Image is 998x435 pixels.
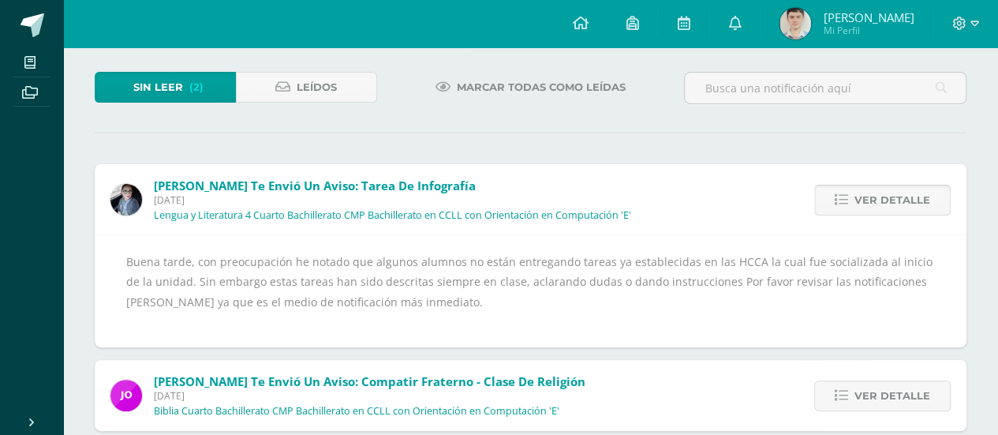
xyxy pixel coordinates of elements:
[154,405,559,418] p: Biblia Cuarto Bachillerato CMP Bachillerato en CCLL con Orientación en Computación 'E'
[154,373,585,389] span: [PERSON_NAME] te envió un aviso: Compatir fraterno - clase de religión
[779,8,811,39] img: dd2fdfd14f22c95c8b71975986d73a17.png
[154,193,631,207] span: [DATE]
[457,73,626,102] span: Marcar todas como leídas
[236,72,377,103] a: Leídos
[823,9,914,25] span: [PERSON_NAME]
[854,186,930,215] span: Ver detalle
[126,252,935,332] div: Buena tarde, con preocupación he notado que algunos alumnos no están entregando tareas ya estable...
[110,184,142,216] img: 702136d6d401d1cd4ce1c6f6778c2e49.png
[154,178,476,193] span: [PERSON_NAME] te envió un aviso: Tarea de Infografía
[854,381,930,411] span: Ver detalle
[133,73,183,102] span: Sin leer
[189,73,204,102] span: (2)
[154,209,631,222] p: Lengua y Literatura 4 Cuarto Bachillerato CMP Bachillerato en CCLL con Orientación en Computación...
[95,72,236,103] a: Sin leer(2)
[297,73,337,102] span: Leídos
[110,380,142,411] img: 6614adf7432e56e5c9e182f11abb21f1.png
[685,73,966,103] input: Busca una notificación aquí
[416,72,645,103] a: Marcar todas como leídas
[154,389,585,403] span: [DATE]
[823,24,914,37] span: Mi Perfil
